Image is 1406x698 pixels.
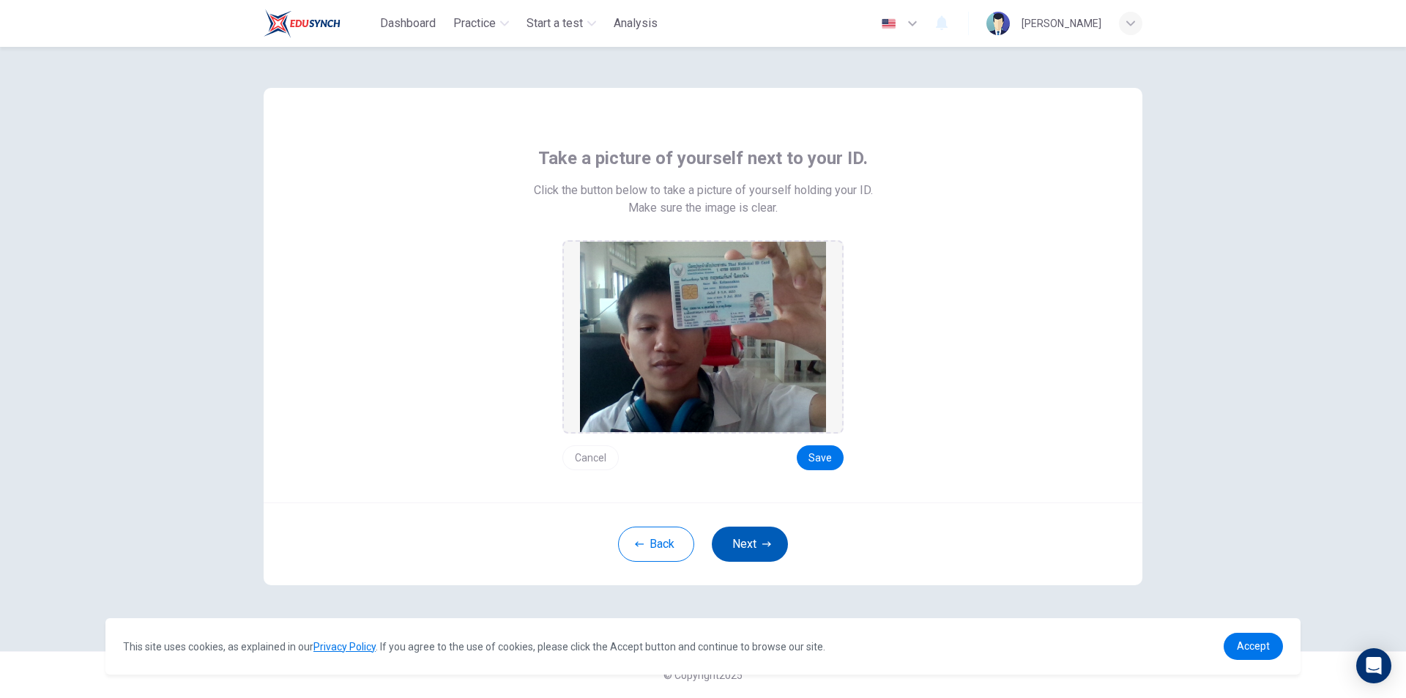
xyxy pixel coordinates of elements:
[618,527,694,562] button: Back
[1237,640,1270,652] span: Accept
[538,146,868,170] span: Take a picture of yourself next to your ID.
[614,15,658,32] span: Analysis
[264,9,341,38] img: Train Test logo
[628,199,778,217] span: Make sure the image is clear.
[123,641,825,653] span: This site uses cookies, as explained in our . If you agree to the use of cookies, please click th...
[1022,15,1101,32] div: [PERSON_NAME]
[447,10,515,37] button: Practice
[380,15,436,32] span: Dashboard
[313,641,376,653] a: Privacy Policy
[264,9,374,38] a: Train Test logo
[105,618,1301,675] div: cookieconsent
[534,182,873,199] span: Click the button below to take a picture of yourself holding your ID.
[521,10,602,37] button: Start a test
[453,15,496,32] span: Practice
[1224,633,1283,660] a: dismiss cookie message
[797,445,844,470] button: Save
[527,15,583,32] span: Start a test
[712,527,788,562] button: Next
[608,10,663,37] button: Analysis
[879,18,898,29] img: en
[663,669,743,681] span: © Copyright 2025
[986,12,1010,35] img: Profile picture
[580,242,826,432] img: preview screemshot
[562,445,619,470] button: Cancel
[374,10,442,37] button: Dashboard
[1356,648,1391,683] div: Open Intercom Messenger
